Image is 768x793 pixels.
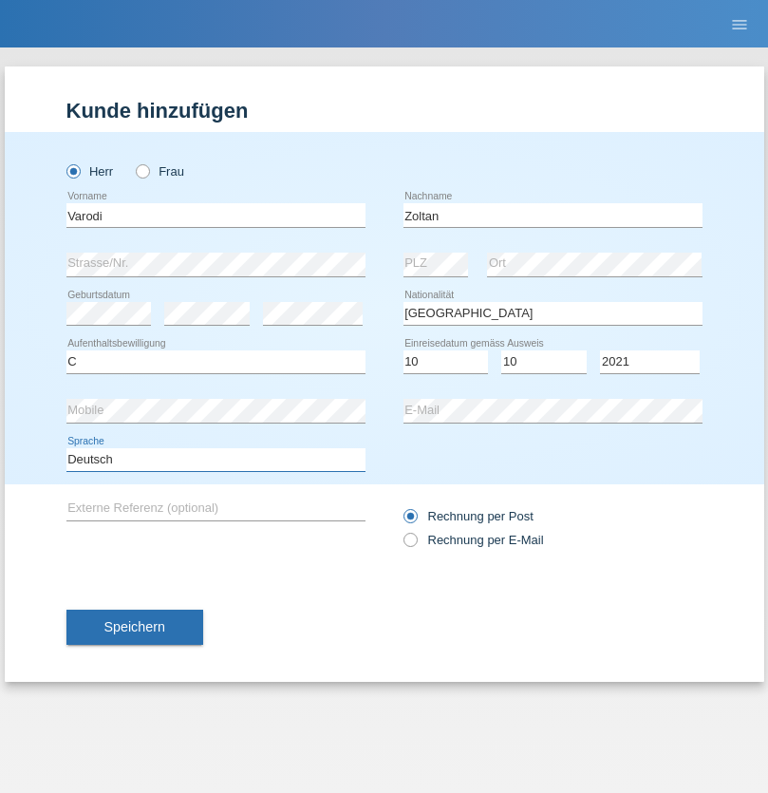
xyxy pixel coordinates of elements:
[403,509,534,523] label: Rechnung per Post
[66,164,79,177] input: Herr
[136,164,184,179] label: Frau
[66,164,114,179] label: Herr
[403,533,544,547] label: Rechnung per E-Mail
[66,99,702,123] h1: Kunde hinzufügen
[721,18,759,29] a: menu
[403,533,416,557] input: Rechnung per E-Mail
[730,15,749,34] i: menu
[136,164,148,177] input: Frau
[104,619,165,634] span: Speichern
[66,610,203,646] button: Speichern
[403,509,416,533] input: Rechnung per Post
